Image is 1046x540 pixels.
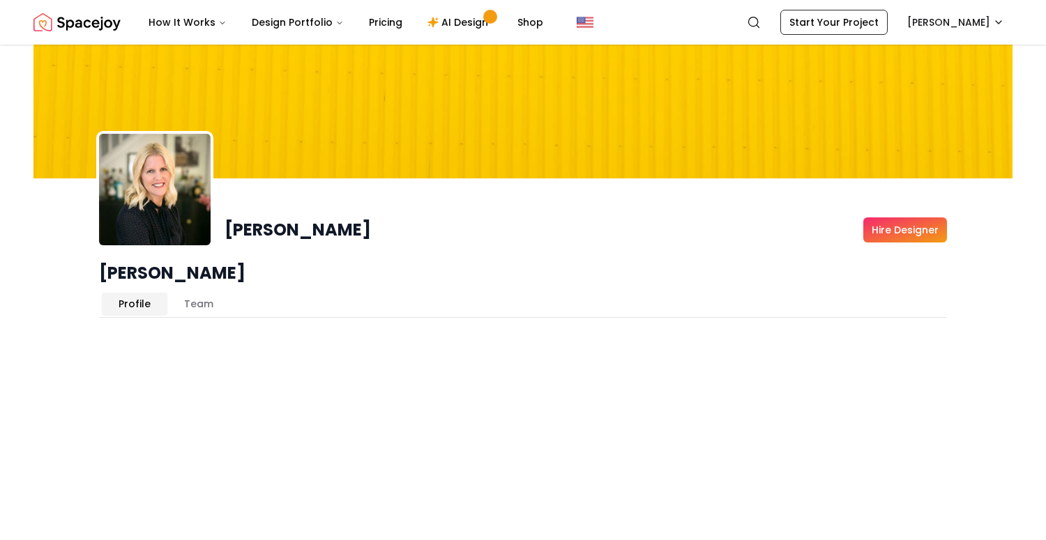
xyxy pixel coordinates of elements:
button: [PERSON_NAME] [899,10,1013,35]
button: Profile [102,293,167,315]
img: Tina cover image [33,45,1013,178]
a: Start Your Project [780,10,888,35]
img: Spacejoy Logo [33,8,121,36]
a: Shop [506,8,554,36]
a: Hire Designer [863,217,947,242]
button: Team [167,293,230,315]
a: AI Design [416,8,503,36]
nav: Main [137,8,554,36]
img: designer [99,134,211,245]
img: United States [577,14,593,31]
a: Pricing [358,8,414,36]
button: How It Works [137,8,238,36]
button: Design Portfolio [241,8,355,36]
h1: [PERSON_NAME] [225,219,371,241]
h1: [PERSON_NAME] [99,262,947,284]
a: Spacejoy [33,8,121,36]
